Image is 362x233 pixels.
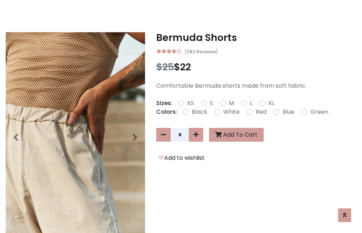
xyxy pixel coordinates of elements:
label: XS [187,99,194,108]
label: L [250,99,252,108]
label: White [223,108,240,116]
label: Green [310,108,328,116]
small: (282 Reviews) [184,47,218,55]
h3: $ [156,61,357,73]
button: Add to wishlist [156,153,207,163]
label: Red [256,108,267,116]
label: Blue [282,108,294,116]
p: Sizes: [156,99,173,108]
label: XL [268,99,274,108]
p: Comfortable Bermuda shorts made from soft fabric. [156,82,357,90]
span: 22 [180,60,191,74]
label: S [210,99,213,108]
p: Colors: [156,108,177,116]
button: Add To Cart [209,128,264,142]
span: $25 [156,60,174,74]
label: M [229,99,234,108]
label: Black [192,108,207,116]
h3: Bermuda Shorts [156,32,357,43]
